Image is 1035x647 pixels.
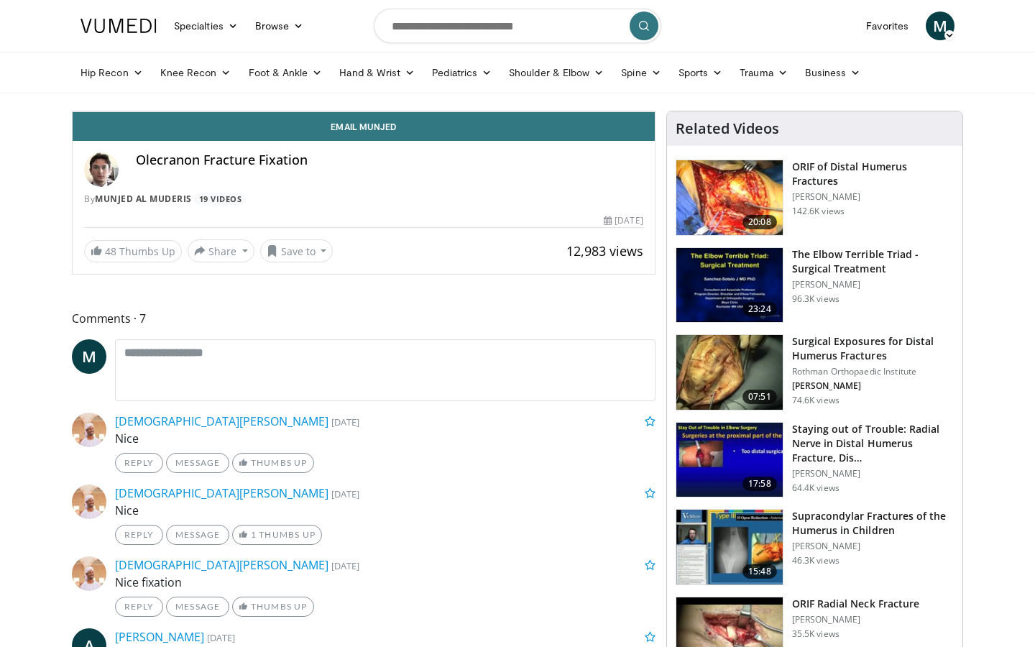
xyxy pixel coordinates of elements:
p: 46.3K views [792,555,839,566]
span: 15:48 [742,564,777,579]
p: [PERSON_NAME] [792,468,954,479]
a: Message [166,525,229,545]
span: 20:08 [742,215,777,229]
a: Thumbs Up [232,453,313,473]
a: Trauma [731,58,796,87]
a: Favorites [857,12,917,40]
a: Message [166,597,229,617]
a: Reply [115,453,163,473]
h4: Related Videos [676,120,779,137]
h3: Supracondylar Fractures of the Humerus in Children [792,509,954,538]
span: 1 [251,529,257,540]
a: 48 Thumbs Up [84,240,182,262]
small: [DATE] [207,631,235,644]
a: Munjed Al Muderis [95,193,192,205]
video-js: Video Player [73,111,655,112]
img: 70322_0000_3.png.150x105_q85_crop-smart_upscale.jpg [676,335,783,410]
p: [PERSON_NAME] [792,380,954,392]
a: Thumbs Up [232,597,313,617]
a: Knee Recon [152,58,240,87]
a: [DEMOGRAPHIC_DATA][PERSON_NAME] [115,485,328,501]
a: Message [166,453,229,473]
p: 142.6K views [792,206,845,217]
small: [DATE] [331,416,359,428]
p: Nice [115,502,655,519]
h3: ORIF of Distal Humerus Fractures [792,160,954,188]
p: Rothman Orthopaedic Institute [792,366,954,377]
a: Pediatrics [423,58,500,87]
a: Reply [115,525,163,545]
p: 35.5K views [792,628,839,640]
a: 17:58 Staying out of Trouble: Radial Nerve in Distal Humerus Fracture, Dis… [PERSON_NAME] 64.4K v... [676,422,954,498]
p: 74.6K views [792,395,839,406]
img: orif-sanch_3.png.150x105_q85_crop-smart_upscale.jpg [676,160,783,235]
p: Nice [115,430,655,447]
p: Nice fixation [115,574,655,591]
a: [PERSON_NAME] [115,629,204,645]
p: [PERSON_NAME] [792,614,920,625]
button: Save to [260,239,333,262]
a: M [926,12,954,40]
img: Q2xRg7exoPLTwO8X4xMDoxOjB1O8AjAz_1.150x105_q85_crop-smart_upscale.jpg [676,423,783,497]
div: By [84,193,643,206]
input: Search topics, interventions [374,9,661,43]
h3: Staying out of Trouble: Radial Nerve in Distal Humerus Fracture, Dis… [792,422,954,465]
h4: Olecranon Fracture Fixation [136,152,643,168]
button: Share [188,239,254,262]
a: Business [796,58,870,87]
p: [PERSON_NAME] [792,191,954,203]
p: [PERSON_NAME] [792,279,954,290]
a: [DEMOGRAPHIC_DATA][PERSON_NAME] [115,413,328,429]
span: Comments 7 [72,309,655,328]
a: Foot & Ankle [240,58,331,87]
small: [DATE] [331,487,359,500]
h3: The Elbow Terrible Triad - Surgical Treatment [792,247,954,276]
a: 20:08 ORIF of Distal Humerus Fractures [PERSON_NAME] 142.6K views [676,160,954,236]
a: Browse [247,12,313,40]
div: [DATE] [604,214,643,227]
span: 17:58 [742,477,777,491]
a: 19 Videos [194,193,247,205]
p: 64.4K views [792,482,839,494]
a: Sports [670,58,732,87]
h3: ORIF Radial Neck Fracture [792,597,920,611]
img: Avatar [72,413,106,447]
small: [DATE] [331,559,359,572]
p: [PERSON_NAME] [792,541,954,552]
a: Reply [115,597,163,617]
a: M [72,339,106,374]
a: Shoulder & Elbow [500,58,612,87]
a: Hip Recon [72,58,152,87]
img: VuMedi Logo [80,19,157,33]
span: 23:24 [742,302,777,316]
span: 12,983 views [566,242,643,260]
img: Avatar [72,556,106,591]
img: 07483a87-f7db-4b95-b01b-f6be0d1b3d91.150x105_q85_crop-smart_upscale.jpg [676,510,783,584]
span: 07:51 [742,390,777,404]
a: 23:24 The Elbow Terrible Triad - Surgical Treatment [PERSON_NAME] 96.3K views [676,247,954,323]
a: [DEMOGRAPHIC_DATA][PERSON_NAME] [115,557,328,573]
p: 96.3K views [792,293,839,305]
a: 07:51 Surgical Exposures for Distal Humerus Fractures Rothman Orthopaedic Institute [PERSON_NAME]... [676,334,954,410]
a: Hand & Wrist [331,58,423,87]
a: Specialties [165,12,247,40]
img: Avatar [72,485,106,519]
a: 15:48 Supracondylar Fractures of the Humerus in Children [PERSON_NAME] 46.3K views [676,509,954,585]
img: Avatar [84,152,119,187]
span: 48 [105,244,116,258]
img: 162531_0000_1.png.150x105_q85_crop-smart_upscale.jpg [676,248,783,323]
h3: Surgical Exposures for Distal Humerus Fractures [792,334,954,363]
a: 1 Thumbs Up [232,525,322,545]
a: Spine [612,58,669,87]
a: Email Munjed [73,112,655,141]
